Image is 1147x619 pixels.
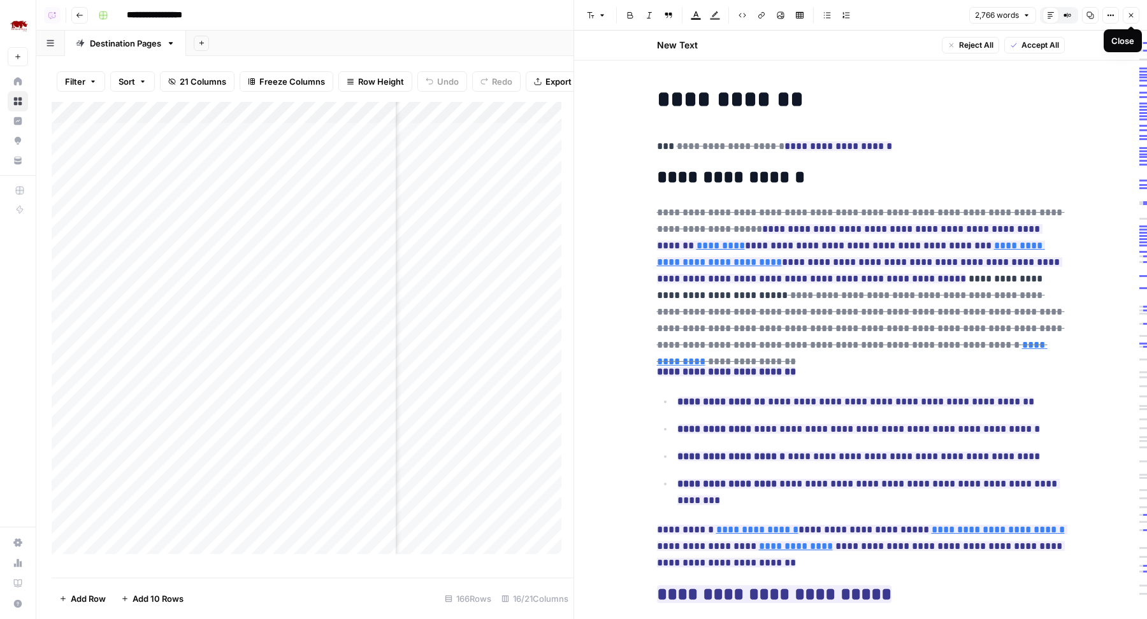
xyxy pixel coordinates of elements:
[71,592,106,605] span: Add Row
[8,111,28,131] a: Insights
[437,75,459,88] span: Undo
[8,15,31,38] img: Rhino Africa Logo
[545,75,591,88] span: Export CSV
[975,10,1019,21] span: 2,766 words
[113,588,191,609] button: Add 10 Rows
[180,75,226,88] span: 21 Columns
[240,71,333,92] button: Freeze Columns
[492,75,512,88] span: Redo
[65,31,186,56] a: Destination Pages
[1021,39,1059,51] span: Accept All
[959,39,993,51] span: Reject All
[57,71,105,92] button: Filter
[526,71,599,92] button: Export CSV
[8,131,28,151] a: Opportunities
[942,37,999,53] button: Reject All
[133,592,184,605] span: Add 10 Rows
[8,532,28,553] a: Settings
[657,39,698,52] h2: New Text
[338,71,412,92] button: Row Height
[1111,34,1134,47] div: Close
[119,75,135,88] span: Sort
[358,75,404,88] span: Row Height
[496,588,573,609] div: 16/21 Columns
[160,71,234,92] button: 21 Columns
[8,71,28,92] a: Home
[259,75,325,88] span: Freeze Columns
[90,37,161,50] div: Destination Pages
[969,7,1036,24] button: 2,766 words
[8,594,28,614] button: Help + Support
[65,75,85,88] span: Filter
[440,588,496,609] div: 166 Rows
[8,573,28,594] a: Learning Hub
[8,553,28,573] a: Usage
[417,71,467,92] button: Undo
[52,588,113,609] button: Add Row
[472,71,521,92] button: Redo
[110,71,155,92] button: Sort
[8,91,28,111] a: Browse
[1004,37,1065,53] button: Accept All
[8,150,28,171] a: Your Data
[8,10,28,42] button: Workspace: Rhino Africa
